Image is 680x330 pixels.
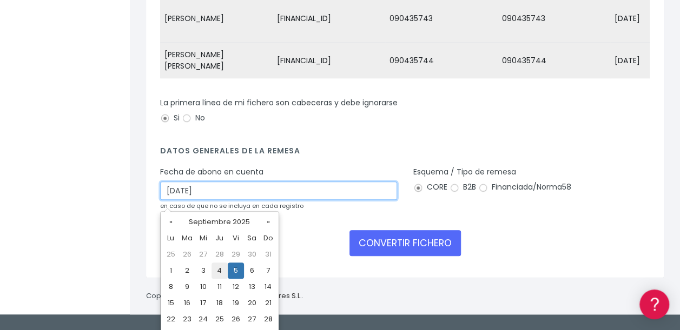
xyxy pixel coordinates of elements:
[212,311,228,327] td: 25
[385,43,498,79] td: 090435744
[260,230,276,246] th: Do
[212,295,228,311] td: 18
[160,146,650,161] h4: Datos generales de la remesa
[228,279,244,295] td: 12
[212,262,228,279] td: 4
[212,246,228,262] td: 28
[163,311,179,327] td: 22
[179,246,195,262] td: 26
[163,279,179,295] td: 8
[146,291,303,302] p: Copyright © 2025 .
[163,230,179,246] th: Lu
[260,279,276,295] td: 14
[160,201,303,210] small: en caso de que no se incluya en cada registro
[160,166,263,178] label: Fecha de abono en cuenta
[260,214,276,230] th: »
[179,279,195,295] td: 9
[244,246,260,262] td: 30
[195,279,212,295] td: 10
[212,279,228,295] td: 11
[195,295,212,311] td: 17
[244,262,260,279] td: 6
[273,43,385,79] td: [FINANCIAL_ID]
[160,112,180,124] label: Si
[179,230,195,246] th: Ma
[179,311,195,327] td: 23
[182,112,205,124] label: No
[244,295,260,311] td: 20
[498,43,610,79] td: 090435744
[212,230,228,246] th: Ju
[228,262,244,279] td: 5
[228,311,244,327] td: 26
[450,181,476,193] label: B2B
[179,295,195,311] td: 16
[163,214,179,230] th: «
[260,295,276,311] td: 21
[244,279,260,295] td: 13
[228,246,244,262] td: 29
[179,262,195,279] td: 2
[244,230,260,246] th: Sa
[260,262,276,279] td: 7
[228,230,244,246] th: Vi
[163,262,179,279] td: 1
[413,166,516,178] label: Esquema / Tipo de remesa
[163,246,179,262] td: 25
[244,311,260,327] td: 27
[160,43,273,79] td: [PERSON_NAME] [PERSON_NAME]
[478,181,571,193] label: Financiada/Norma58
[163,295,179,311] td: 15
[260,311,276,327] td: 28
[195,230,212,246] th: Mi
[195,246,212,262] td: 27
[195,262,212,279] td: 3
[160,97,398,109] label: La primera línea de mi fichero son cabeceras y debe ignorarse
[413,181,447,193] label: CORE
[179,214,260,230] th: Septiembre 2025
[228,295,244,311] td: 19
[349,230,461,256] button: CONVERTIR FICHERO
[195,311,212,327] td: 24
[260,246,276,262] td: 31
